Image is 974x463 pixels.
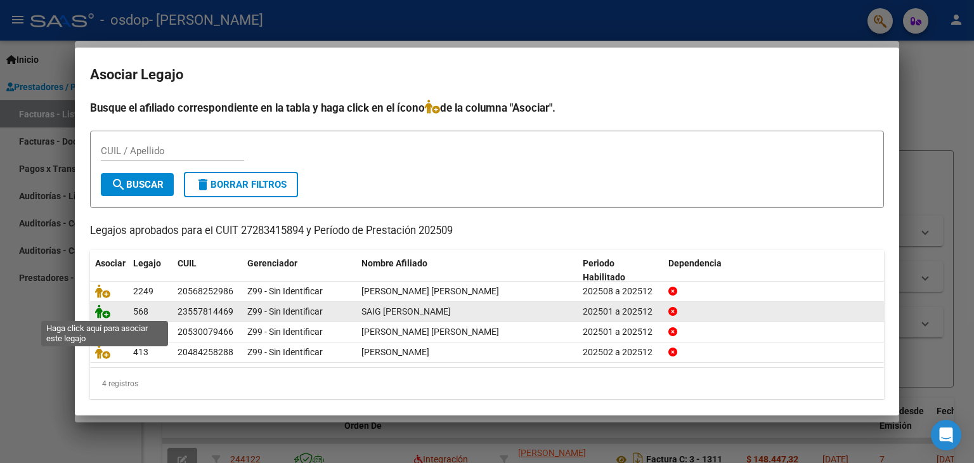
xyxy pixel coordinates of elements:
span: Borrar Filtros [195,179,287,190]
span: Z99 - Sin Identificar [247,347,323,357]
span: ZALAZAR ACOSTA ABIEL ALEXANDER [361,286,499,296]
div: 20530079466 [178,325,233,339]
span: Legajo [133,258,161,268]
div: 202501 a 202512 [583,325,658,339]
span: Nombre Afiliado [361,258,427,268]
datatable-header-cell: CUIL [172,250,242,292]
datatable-header-cell: Legajo [128,250,172,292]
h4: Busque el afiliado correspondiente en la tabla y haga click en el ícono de la columna "Asociar". [90,100,884,116]
span: 2249 [133,286,153,296]
div: Open Intercom Messenger [931,420,961,450]
h2: Asociar Legajo [90,63,884,87]
div: 202502 a 202512 [583,345,658,360]
span: Gerenciador [247,258,297,268]
span: Z99 - Sin Identificar [247,327,323,337]
button: Buscar [101,173,174,196]
span: Periodo Habilitado [583,258,625,283]
span: Dependencia [668,258,722,268]
datatable-header-cell: Asociar [90,250,128,292]
datatable-header-cell: Nombre Afiliado [356,250,578,292]
span: CARRIZO SAMUEL [361,347,429,357]
div: 20484258288 [178,345,233,360]
span: CUIL [178,258,197,268]
div: 4 registros [90,368,884,400]
span: 568 [133,306,148,316]
mat-icon: delete [195,177,211,192]
span: Buscar [111,179,164,190]
div: 202508 a 202512 [583,284,658,299]
span: SAIG CORDOBA ISMAEL DAVID [361,306,451,316]
span: RIVAROLA RAMSEYER DAMIAN ESTEBAN [361,327,499,337]
div: 202501 a 202512 [583,304,658,319]
span: Z99 - Sin Identificar [247,306,323,316]
mat-icon: search [111,177,126,192]
div: 20568252986 [178,284,233,299]
p: Legajos aprobados para el CUIT 27283415894 y Período de Prestación 202509 [90,223,884,239]
div: 23557814469 [178,304,233,319]
span: Z99 - Sin Identificar [247,286,323,296]
span: 413 [133,347,148,357]
datatable-header-cell: Gerenciador [242,250,356,292]
span: Asociar [95,258,126,268]
span: 1111 [133,327,153,337]
datatable-header-cell: Periodo Habilitado [578,250,663,292]
datatable-header-cell: Dependencia [663,250,885,292]
button: Borrar Filtros [184,172,298,197]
